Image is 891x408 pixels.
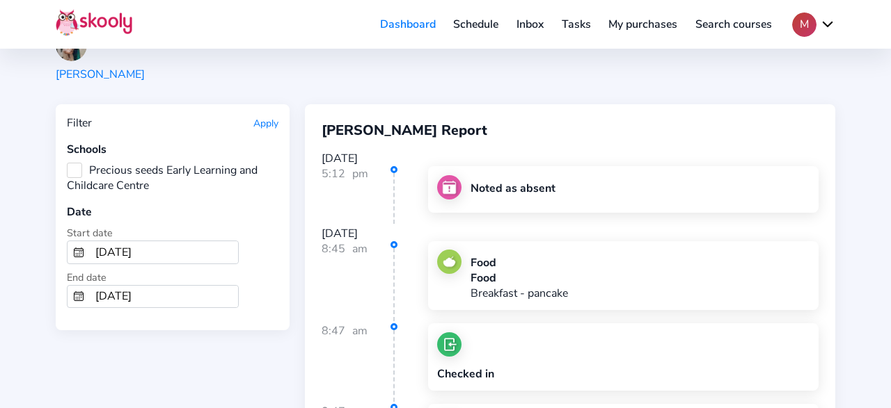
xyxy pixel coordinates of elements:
a: Search courses [686,13,781,35]
div: Date [67,204,278,220]
button: calendar outline [68,241,90,263]
a: Dashboard [371,13,445,35]
div: Food [471,270,568,286]
img: Skooly [56,9,132,36]
p: Breakfast - pancake [471,286,568,301]
div: [PERSON_NAME] [56,67,145,82]
span: End date [67,270,107,284]
a: My purchases [599,13,686,35]
button: calendar outline [68,286,90,308]
span: [PERSON_NAME] Report [322,121,487,140]
span: Start date [67,226,113,240]
img: food.jpg [437,250,462,274]
div: [DATE] [322,226,819,241]
div: 8:47 [322,323,395,402]
ion-icon: calendar outline [73,247,84,258]
div: Food [471,255,568,270]
div: 8:45 [322,241,395,322]
a: Schedule [445,13,508,35]
div: am [352,323,368,402]
div: Checked in [437,366,494,382]
button: Apply [253,117,278,130]
label: Precious seeds Early Learning and Childcare Centre [67,163,258,193]
div: Filter [67,115,92,131]
div: Schools [67,142,278,157]
img: checkin.jpg [437,332,462,357]
input: From Date [90,241,238,263]
div: 5:12 [322,166,395,224]
a: Inbox [507,13,553,35]
div: pm [352,166,368,224]
button: Mchevron down outline [792,13,835,37]
img: apply_leave.jpg [437,175,462,199]
div: am [352,241,368,322]
a: Tasks [553,13,600,35]
input: To Date [90,286,238,308]
div: Noted as absent [471,181,555,196]
ion-icon: calendar outline [73,291,84,302]
div: [DATE] [322,151,819,166]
